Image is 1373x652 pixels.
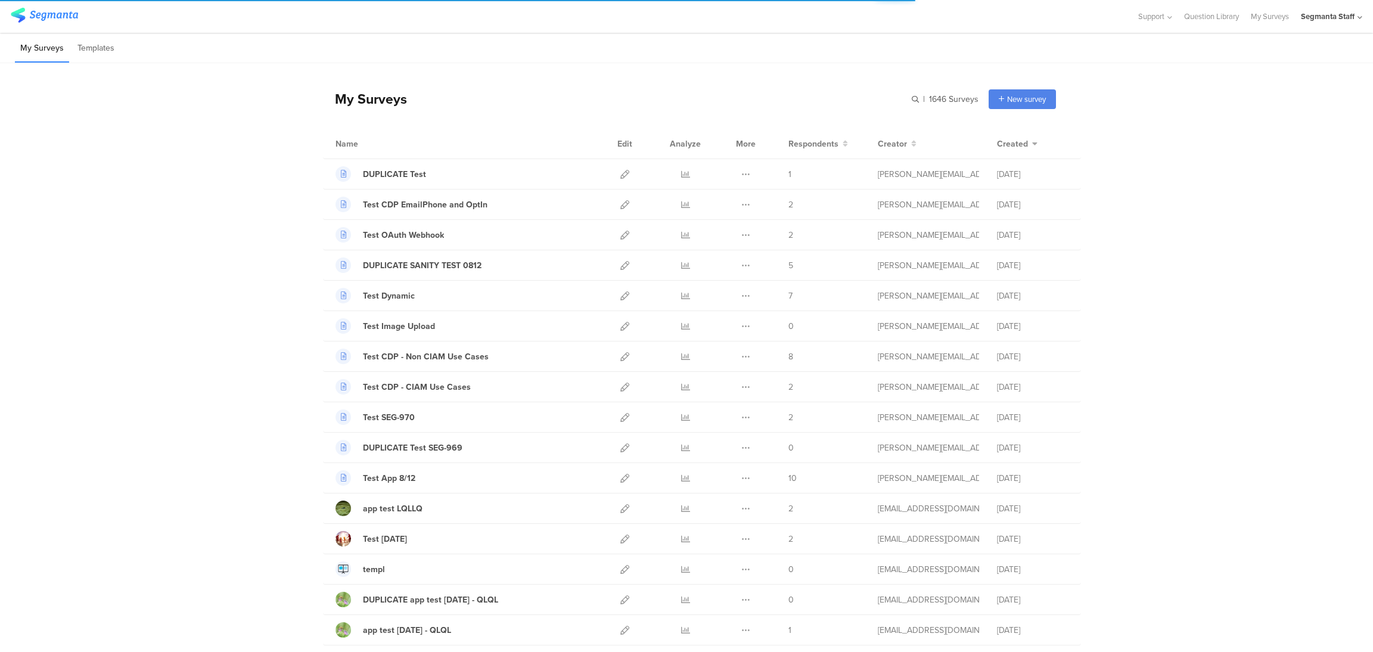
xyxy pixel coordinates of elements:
[878,259,979,272] div: raymund@segmanta.com
[336,197,487,212] a: Test CDP EmailPhone and OptIn
[878,472,979,485] div: raymund@segmanta.com
[612,129,638,159] div: Edit
[878,411,979,424] div: raymund@segmanta.com
[363,472,415,485] div: Test App 8/12
[336,592,498,607] a: DUPLICATE app test [DATE] - QLQL
[336,379,471,395] a: Test CDP - CIAM Use Cases
[878,290,979,302] div: raymund@segmanta.com
[733,129,759,159] div: More
[363,624,451,637] div: app test 12 aug 25 - QLQL
[336,138,407,150] div: Name
[72,35,120,63] li: Templates
[997,381,1068,393] div: [DATE]
[997,138,1037,150] button: Created
[997,502,1068,515] div: [DATE]
[336,409,415,425] a: Test SEG-970
[336,622,451,638] a: app test [DATE] - QLQL
[363,442,462,454] div: DUPLICATE Test SEG-969
[336,470,415,486] a: Test App 8/12
[1138,11,1164,22] span: Support
[878,594,979,606] div: eliran@segmanta.com
[997,229,1068,241] div: [DATE]
[997,442,1068,454] div: [DATE]
[878,533,979,545] div: channelle@segmanta.com
[878,138,907,150] span: Creator
[997,350,1068,363] div: [DATE]
[788,442,794,454] span: 0
[878,442,979,454] div: raymund@segmanta.com
[997,198,1068,211] div: [DATE]
[878,229,979,241] div: riel@segmanta.com
[336,318,435,334] a: Test Image Upload
[878,168,979,181] div: riel@segmanta.com
[997,563,1068,576] div: [DATE]
[921,93,927,105] span: |
[788,594,794,606] span: 0
[336,501,423,516] a: app test LQLLQ
[788,259,793,272] span: 5
[878,381,979,393] div: raymund@segmanta.com
[323,89,407,109] div: My Surveys
[788,290,793,302] span: 7
[11,8,78,23] img: segmanta logo
[997,533,1068,545] div: [DATE]
[788,138,848,150] button: Respondents
[363,350,489,363] div: Test CDP - Non CIAM Use Cases
[929,93,979,105] span: 1646 Surveys
[878,350,979,363] div: raymund@segmanta.com
[878,502,979,515] div: eliran@segmanta.com
[363,563,385,576] div: templ
[997,259,1068,272] div: [DATE]
[667,129,703,159] div: Analyze
[788,624,791,637] span: 1
[878,198,979,211] div: riel@segmanta.com
[788,138,838,150] span: Respondents
[997,472,1068,485] div: [DATE]
[336,227,444,243] a: Test OAuth Webhook
[788,320,794,333] span: 0
[878,624,979,637] div: eliran@segmanta.com
[878,563,979,576] div: eliran@segmanta.com
[15,35,69,63] li: My Surveys
[788,381,793,393] span: 2
[336,531,407,547] a: Test [DATE]
[878,138,917,150] button: Creator
[363,259,482,272] div: DUPLICATE SANITY TEST 0812
[363,320,435,333] div: Test Image Upload
[336,561,385,577] a: templ
[997,138,1028,150] span: Created
[788,533,793,545] span: 2
[788,502,793,515] span: 2
[788,168,791,181] span: 1
[997,168,1068,181] div: [DATE]
[363,290,415,302] div: Test Dynamic
[997,594,1068,606] div: [DATE]
[336,349,489,364] a: Test CDP - Non CIAM Use Cases
[363,411,415,424] div: Test SEG-970
[363,198,487,211] div: Test CDP EmailPhone and OptIn
[363,168,426,181] div: DUPLICATE Test
[336,257,482,273] a: DUPLICATE SANITY TEST 0812
[336,288,415,303] a: Test Dynamic
[1301,11,1355,22] div: Segmanta Staff
[336,440,462,455] a: DUPLICATE Test SEG-969
[788,229,793,241] span: 2
[788,411,793,424] span: 2
[878,320,979,333] div: raymund@segmanta.com
[788,563,794,576] span: 0
[997,411,1068,424] div: [DATE]
[1007,94,1046,105] span: New survey
[788,350,793,363] span: 8
[363,533,407,545] div: Test 08.12.25
[363,594,498,606] div: DUPLICATE app test 12 aug 25 - QLQL
[363,381,471,393] div: Test CDP - CIAM Use Cases
[997,320,1068,333] div: [DATE]
[363,229,444,241] div: Test OAuth Webhook
[788,472,797,485] span: 10
[997,290,1068,302] div: [DATE]
[336,166,426,182] a: DUPLICATE Test
[788,198,793,211] span: 2
[363,502,423,515] div: app test LQLLQ
[997,624,1068,637] div: [DATE]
